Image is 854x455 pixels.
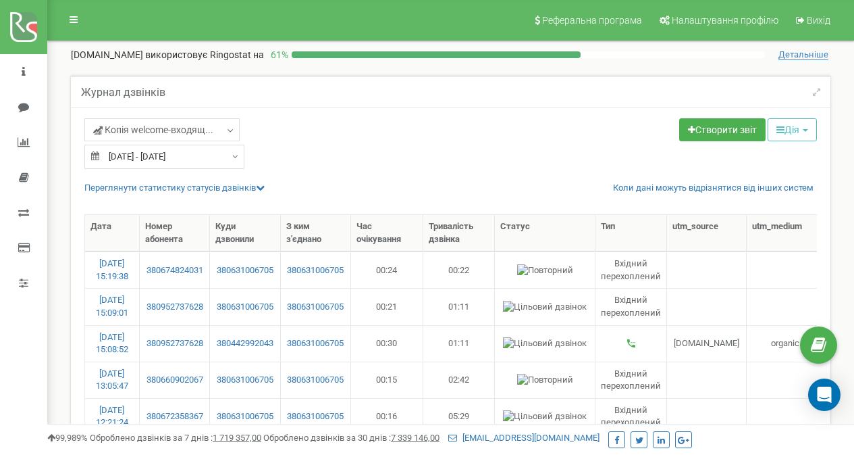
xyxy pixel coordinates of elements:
[96,295,128,318] a: [DATE] 15:09:01
[679,118,766,141] a: Створити звіт
[286,301,345,314] a: 380631006705
[778,49,828,60] span: Детальніше
[85,215,140,252] th: Дата
[391,433,439,443] u: 7 339 146,00
[215,374,274,387] a: 380631006705
[71,48,264,62] p: [DOMAIN_NAME]
[423,398,496,435] td: 05:29
[423,362,496,398] td: 02:42
[595,398,667,435] td: Вхідний перехоплений
[672,15,778,26] span: Налаштування профілю
[145,301,204,314] a: 380952737628
[667,215,746,252] th: utm_sourcе
[595,252,667,288] td: Вхідний перехоплений
[495,215,595,252] th: Статус
[423,215,496,252] th: Тривалість дзвінка
[84,183,265,193] a: Переглянути статистику статусів дзвінків
[595,288,667,325] td: Вхідний перехоплений
[503,337,587,350] img: Цільовий дзвінок
[140,215,210,252] th: Номер абонента
[351,288,423,325] td: 00:21
[351,362,423,398] td: 00:15
[145,49,264,60] span: використовує Ringostat на
[595,215,667,252] th: Тип
[351,252,423,288] td: 00:24
[213,433,261,443] u: 1 719 357,00
[595,362,667,398] td: Вхідний перехоплений
[423,252,496,288] td: 00:22
[286,264,345,277] a: 380631006705
[96,258,128,281] a: [DATE] 15:19:38
[263,433,439,443] span: Оброблено дзвінків за 30 днів :
[807,15,830,26] span: Вихід
[145,374,204,387] a: 380660902067
[517,264,573,277] img: Повторний
[351,325,423,362] td: 00:30
[286,410,345,423] a: 380631006705
[90,433,261,443] span: Оброблено дзвінків за 7 днів :
[281,215,351,252] th: З ким з'єднано
[81,87,165,99] h5: Журнал дзвінків
[503,301,587,314] img: Цільовий дзвінок
[215,337,274,350] a: 380442992043
[210,215,280,252] th: Куди дзвонили
[84,118,240,141] a: Копія welcome-входящ...
[517,374,573,387] img: Повторний
[145,337,204,350] a: 380952737628
[747,215,824,252] th: utm_mеdium
[215,264,274,277] a: 380631006705
[10,12,37,42] img: ringostat logo
[215,301,274,314] a: 380631006705
[215,410,274,423] a: 380631006705
[667,325,746,362] td: [DOMAIN_NAME]
[96,368,128,391] a: [DATE] 13:05:47
[351,215,423,252] th: Час очікування
[613,182,813,195] a: Коли дані можуть відрізнятися вiд інших систем
[264,48,292,62] p: 61 %
[96,332,128,355] a: [DATE] 15:08:52
[145,264,204,277] a: 380674824031
[286,374,345,387] a: 380631006705
[286,337,345,350] a: 380631006705
[503,410,587,423] img: Цільовий дзвінок
[423,288,496,325] td: 01:11
[448,433,599,443] a: [EMAIL_ADDRESS][DOMAIN_NAME]
[808,379,840,411] div: Open Intercom Messenger
[423,325,496,362] td: 01:11
[626,338,637,349] img: Вхідний
[747,325,824,362] td: organic
[47,433,88,443] span: 99,989%
[96,405,128,428] a: [DATE] 12:21:24
[145,410,204,423] a: 380672358367
[768,118,817,141] button: Дія
[93,123,213,137] span: Копія welcome-входящ...
[542,15,642,26] span: Реферальна програма
[351,398,423,435] td: 00:16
